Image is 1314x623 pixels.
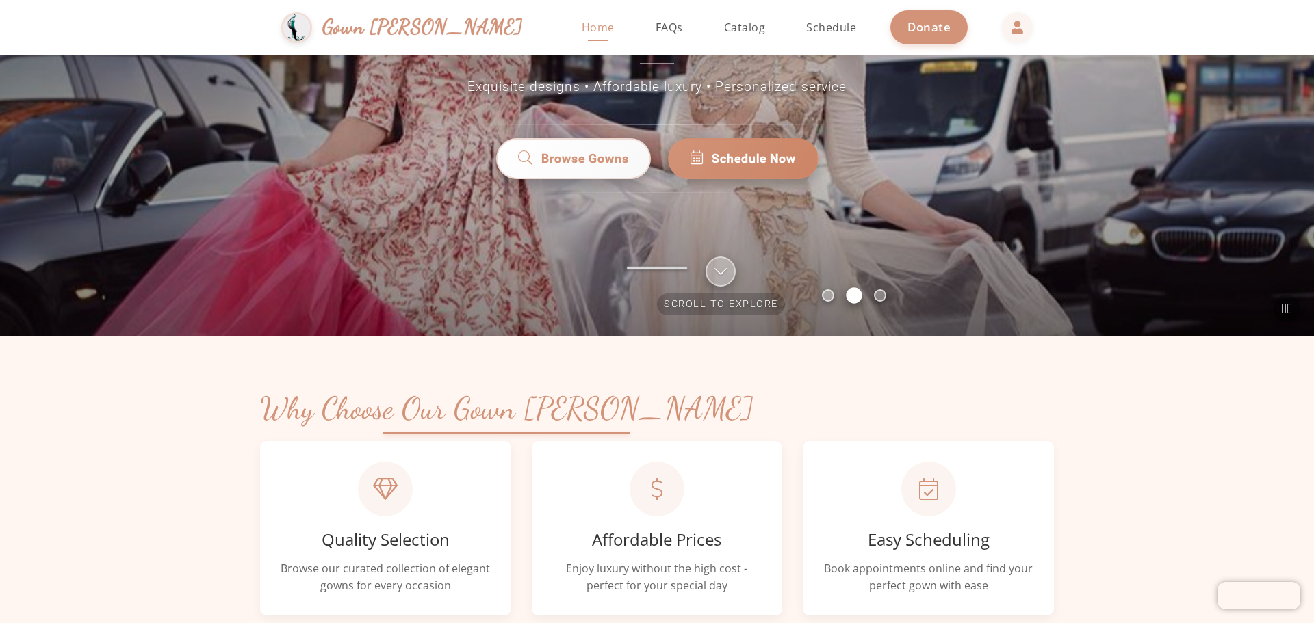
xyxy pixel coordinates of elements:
h3: Easy Scheduling [823,530,1033,550]
h3: Quality Selection [281,530,491,550]
span: Catalog [724,20,766,35]
iframe: Chatra live chat [1218,582,1300,609]
span: Home [582,20,615,35]
p: Enjoy luxury without the high cost - perfect for your special day [552,560,762,595]
span: Donate [907,19,951,35]
p: Exquisite designs • Affordable luxury • Personalized service [349,77,965,97]
span: Schedule [806,20,856,35]
span: Scroll to explore [657,293,785,315]
h3: Affordable Prices [552,530,762,550]
h2: Why Choose Our Gown [PERSON_NAME] [260,390,753,427]
span: Gown [PERSON_NAME] [322,12,523,42]
p: Book appointments online and find your perfect gown with ease [823,560,1033,595]
a: Donate [890,10,968,44]
span: Browse Gowns [541,150,629,168]
p: Browse our curated collection of elegant gowns for every occasion [281,560,491,595]
span: FAQs [656,20,683,35]
img: Gown Gmach Logo [281,12,312,43]
span: Schedule Now [712,150,796,168]
a: Gown [PERSON_NAME] [281,9,537,47]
